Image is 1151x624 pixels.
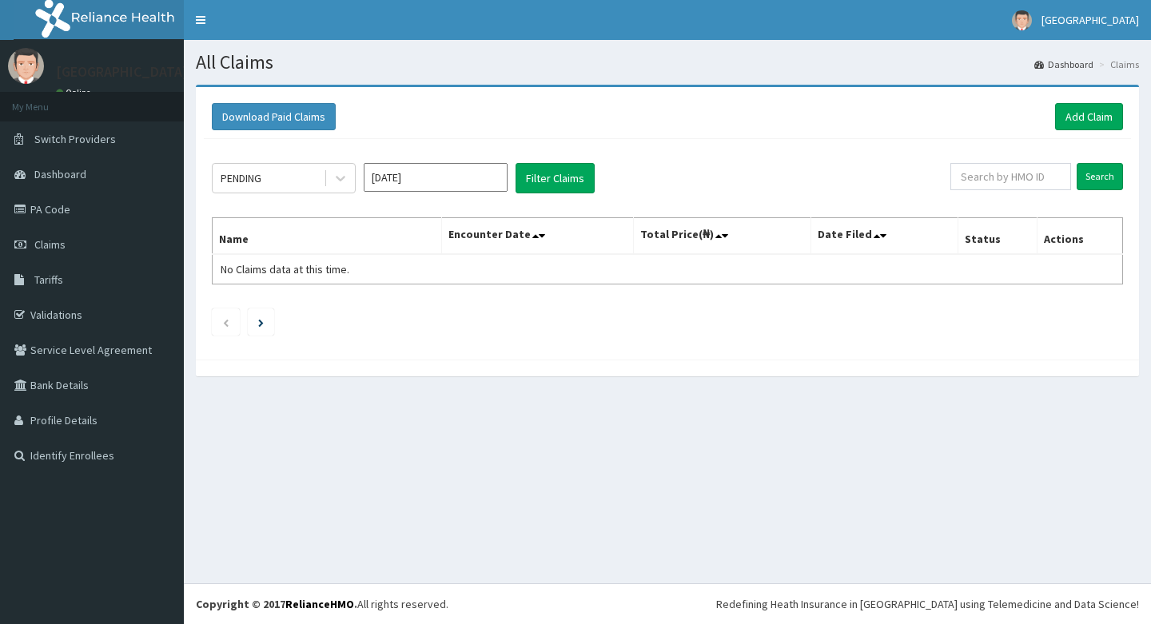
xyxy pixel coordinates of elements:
span: Switch Providers [34,132,116,146]
th: Actions [1037,218,1122,255]
input: Search [1077,163,1123,190]
h1: All Claims [196,52,1139,73]
th: Name [213,218,442,255]
span: Tariffs [34,272,63,287]
input: Search by HMO ID [950,163,1071,190]
div: PENDING [221,170,261,186]
button: Filter Claims [516,163,595,193]
span: [GEOGRAPHIC_DATA] [1041,13,1139,27]
span: Dashboard [34,167,86,181]
p: [GEOGRAPHIC_DATA] [56,65,188,79]
strong: Copyright © 2017 . [196,597,357,611]
input: Select Month and Year [364,163,508,192]
th: Total Price(₦) [633,218,810,255]
th: Date Filed [810,218,958,255]
li: Claims [1095,58,1139,71]
a: RelianceHMO [285,597,354,611]
div: Redefining Heath Insurance in [GEOGRAPHIC_DATA] using Telemedicine and Data Science! [716,596,1139,612]
a: Online [56,87,94,98]
span: Claims [34,237,66,252]
a: Previous page [222,315,229,329]
img: User Image [8,48,44,84]
a: Dashboard [1034,58,1093,71]
button: Download Paid Claims [212,103,336,130]
a: Next page [258,315,264,329]
a: Add Claim [1055,103,1123,130]
th: Status [958,218,1037,255]
footer: All rights reserved. [184,583,1151,624]
span: No Claims data at this time. [221,262,349,276]
img: User Image [1012,10,1032,30]
th: Encounter Date [441,218,633,255]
